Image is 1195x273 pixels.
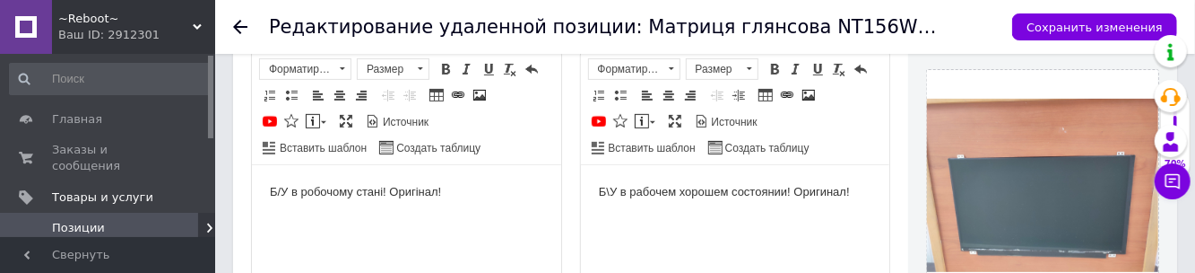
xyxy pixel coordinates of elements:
a: Изображение [799,85,818,105]
button: Сохранить изменения [1012,13,1177,40]
span: Источник [709,115,758,130]
span: Вставить шаблон [606,141,696,156]
a: Добавить видео с YouTube [589,111,609,131]
span: Заказы и сообщения [52,142,166,174]
a: Развернуть [665,111,685,131]
a: Курсив (Ctrl+I) [457,59,477,79]
a: Вставить сообщение [303,111,329,131]
body: Визуальный текстовый редактор, 93133849-983C-42F2-BC5A-5352FE16788D [18,18,291,37]
a: Таблица [756,85,775,105]
a: Полужирный (Ctrl+B) [765,59,784,79]
a: Создать таблицу [377,137,483,157]
span: Источник [380,115,429,130]
a: Курсив (Ctrl+I) [786,59,806,79]
a: Уменьшить отступ [378,85,398,105]
a: По центру [330,85,350,105]
a: Вставить шаблон [589,137,698,157]
span: Создать таблицу [723,141,810,156]
a: Вставить иконку [281,111,301,131]
a: Подчеркнутый (Ctrl+U) [808,59,827,79]
input: Поиск [9,63,212,95]
a: Размер [357,58,429,80]
span: Главная [52,111,102,128]
body: Визуальный текстовый редактор, DE8B3D0D-24F1-49B4-B1D9-8233E589B433 [18,18,291,37]
span: Вставить шаблон [277,141,367,156]
a: Вставить шаблон [260,137,369,157]
a: Вставить сообщение [632,111,658,131]
span: Позиции [52,220,105,236]
a: Полужирный (Ctrl+B) [436,59,455,79]
span: ~Reboot~ [58,11,193,27]
i: Сохранить изменения [1026,21,1163,34]
a: Источник [363,111,431,131]
a: Вставить иконку [610,111,630,131]
a: Уменьшить отступ [707,85,727,105]
a: Увеличить отступ [729,85,749,105]
a: Вставить / удалить нумерованный список [589,85,609,105]
a: По левому краю [637,85,657,105]
a: Отменить (Ctrl+Z) [851,59,870,79]
a: По правому краю [351,85,371,105]
a: Размер [686,58,758,80]
a: Вставить/Редактировать ссылку (Ctrl+L) [777,85,797,105]
a: По левому краю [308,85,328,105]
a: Увеличить отступ [400,85,420,105]
span: Товары и услуги [52,189,153,206]
a: Вставить / удалить нумерованный список [260,85,280,105]
a: Убрать форматирование [500,59,520,79]
a: По правому краю [680,85,700,105]
a: Таблица [427,85,446,105]
a: Изображение [470,85,489,105]
div: Вернуться назад [233,20,247,34]
div: Ваш ID: 2912301 [58,27,215,43]
a: Создать таблицу [706,137,812,157]
a: Подчеркнутый (Ctrl+U) [479,59,498,79]
button: Чат с покупателем [1155,163,1191,199]
span: Размер [358,59,411,79]
a: Вставить / удалить маркированный список [281,85,301,105]
a: Развернуть [336,111,356,131]
a: Форматирование [259,58,351,80]
a: По центру [659,85,679,105]
span: Форматирование [260,59,333,79]
a: Форматирование [588,58,680,80]
span: Форматирование [589,59,662,79]
span: Создать таблицу [394,141,481,156]
a: Источник [692,111,760,131]
a: Вставить/Редактировать ссылку (Ctrl+L) [448,85,468,105]
a: Отменить (Ctrl+Z) [522,59,541,79]
a: Добавить видео с YouTube [260,111,280,131]
h1: Редактирование удаленной позиции: Матриця глянсова NT156WHM-N10 40pin [269,16,1052,38]
a: Убрать форматирование [829,59,849,79]
span: Размер [687,59,740,79]
a: Вставить / удалить маркированный список [610,85,630,105]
